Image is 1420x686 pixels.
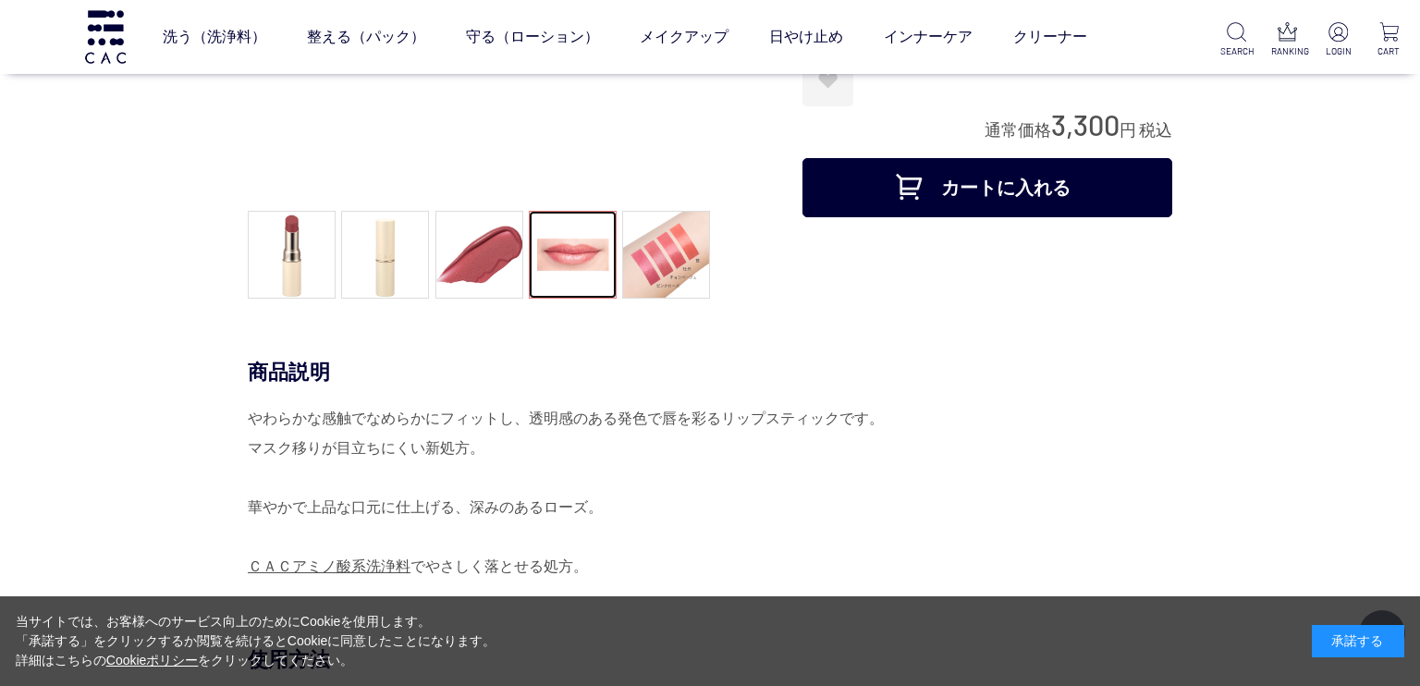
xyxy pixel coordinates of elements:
[769,11,843,63] a: 日やけ止め
[307,11,425,63] a: 整える（パック）
[248,404,1172,582] div: やわらかな感触でなめらかにフィットし、透明感のある発色で唇を彩るリップスティックです。 マスク移りが目立ちにくい新処方。 華やかで上品な口元に仕上げる、深みのあるローズ。 でやさしく落とせる処方。
[1220,44,1253,58] p: SEARCH
[16,612,496,670] div: 当サイトでは、お客様へのサービス向上のためにCookieを使用します。 「承諾する」をクリックするか閲覧を続けるとCookieに同意したことになります。 詳細はこちらの をクリックしてください。
[82,10,129,63] img: logo
[1013,11,1087,63] a: クリーナー
[248,558,410,574] a: ＣＡＣアミノ酸系洗浄料
[1322,22,1354,58] a: LOGIN
[1271,22,1304,58] a: RANKING
[985,121,1051,140] span: 通常価格
[802,158,1172,217] button: カートに入れる
[1051,107,1120,141] span: 3,300
[1373,22,1405,58] a: CART
[1220,22,1253,58] a: SEARCH
[1271,44,1304,58] p: RANKING
[163,11,266,63] a: 洗う（洗浄料）
[1139,121,1172,140] span: 税込
[466,11,599,63] a: 守る（ローション）
[1373,44,1405,58] p: CART
[640,11,728,63] a: メイクアップ
[248,359,1172,386] div: 商品説明
[884,11,973,63] a: インナーケア
[1120,121,1136,140] span: 円
[1312,625,1404,657] div: 承諾する
[1322,44,1354,58] p: LOGIN
[106,653,199,668] a: Cookieポリシー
